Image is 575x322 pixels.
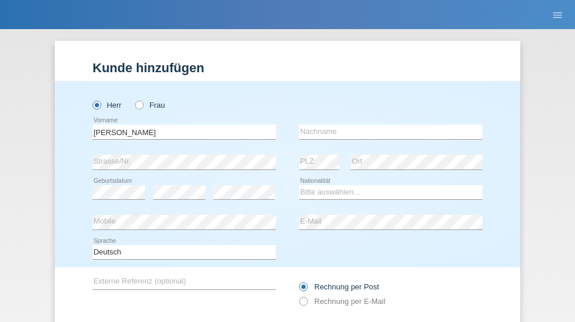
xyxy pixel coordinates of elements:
[135,101,165,109] label: Frau
[299,282,379,291] label: Rechnung per Post
[93,101,122,109] label: Herr
[299,297,307,312] input: Rechnung per E-Mail
[93,101,100,108] input: Herr
[135,101,143,108] input: Frau
[299,282,307,297] input: Rechnung per Post
[299,297,385,306] label: Rechnung per E-Mail
[546,11,569,18] a: menu
[552,9,563,21] i: menu
[93,61,482,75] h1: Kunde hinzufügen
